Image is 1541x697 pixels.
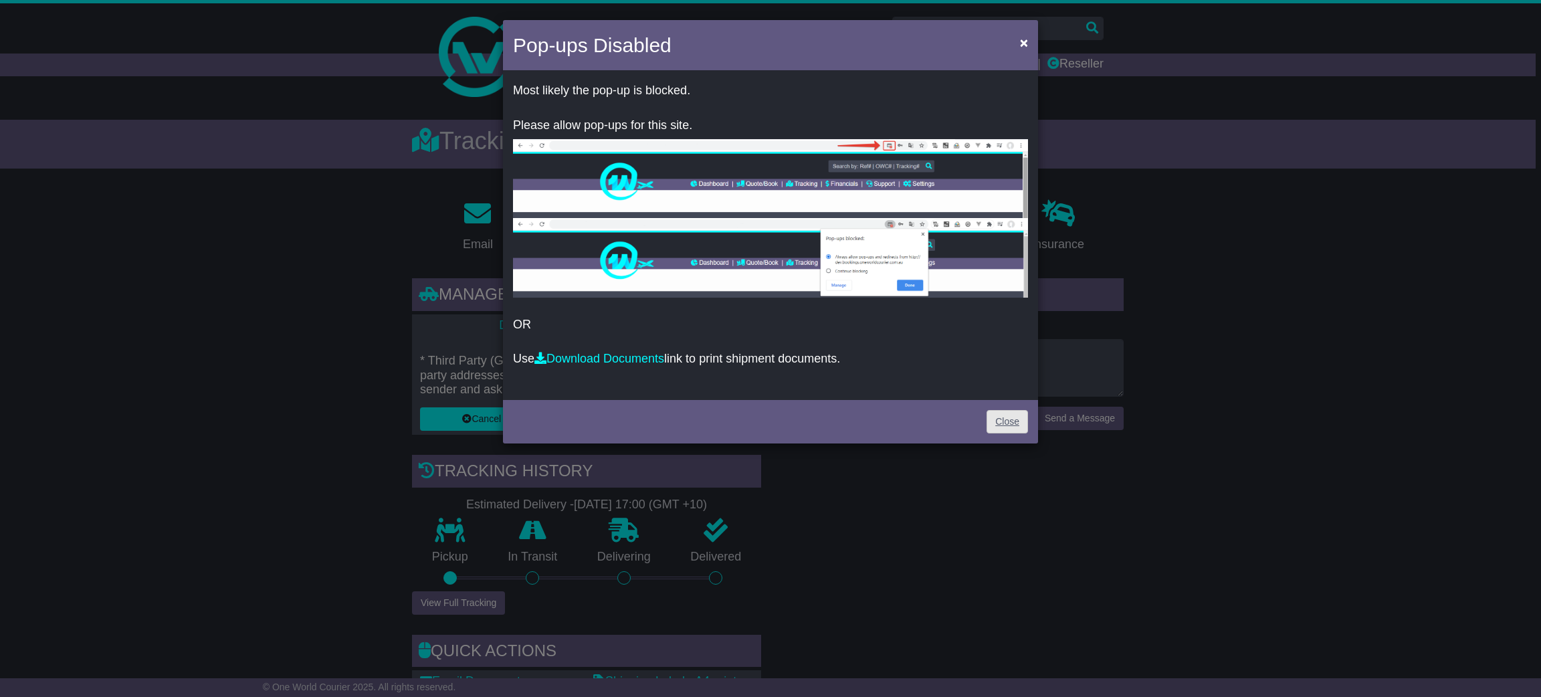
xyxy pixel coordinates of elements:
[1013,29,1035,56] button: Close
[513,352,1028,367] p: Use link to print shipment documents.
[513,84,1028,98] p: Most likely the pop-up is blocked.
[503,74,1038,397] div: OR
[534,352,664,365] a: Download Documents
[513,118,1028,133] p: Please allow pop-ups for this site.
[1020,35,1028,50] span: ×
[513,218,1028,298] img: allow-popup-2.png
[987,410,1028,433] a: Close
[513,139,1028,218] img: allow-popup-1.png
[513,30,672,60] h4: Pop-ups Disabled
